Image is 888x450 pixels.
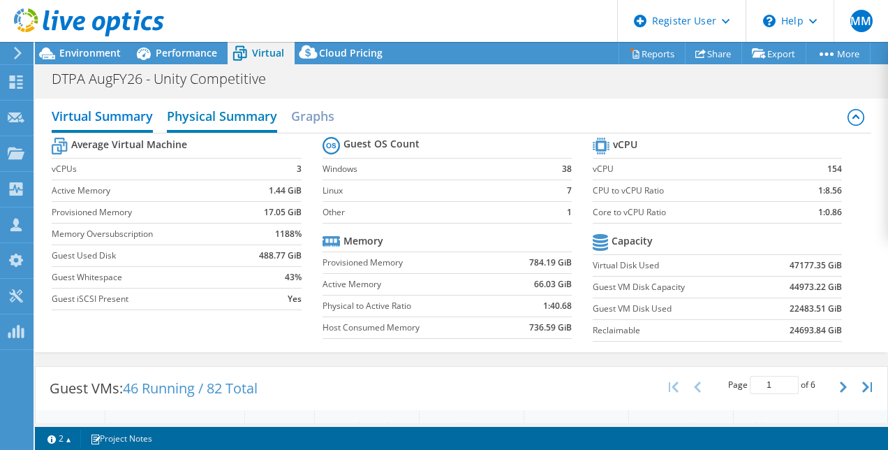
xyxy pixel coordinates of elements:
label: Active Memory [323,277,499,291]
label: Linux [323,184,549,198]
span: 46 Running / 82 Total [123,379,258,398]
b: 22483.51 GiB [790,302,842,316]
b: 7 [567,184,572,198]
a: Export [741,43,806,64]
a: More [806,43,871,64]
a: Share [685,43,742,64]
b: Yes [288,292,302,306]
div: Guest VMs: [36,367,272,410]
label: CPU to vCPU Ratio [593,184,785,198]
label: Windows [323,162,549,176]
label: Physical to Active Ratio [323,299,499,313]
label: Guest Whitespace [52,270,242,284]
b: Memory [343,234,383,248]
div: Guest VM Name [112,421,221,430]
label: Memory Oversubscription [52,227,242,241]
div: Guest VM Disk Capacity [321,421,396,430]
b: 784.19 GiB [529,256,572,270]
b: 1.44 GiB [269,184,302,198]
label: Virtual Disk Used [593,259,756,273]
a: 2 [38,430,81,447]
div: Guest VM Disk Used [426,421,501,430]
a: Reports [619,43,686,64]
label: Guest Used Disk [52,249,242,263]
b: Average Virtual Machine [71,138,187,152]
b: 43% [285,270,302,284]
b: 47177.35 GiB [790,259,842,273]
div: [DEMOGRAPHIC_DATA] [42,421,82,430]
b: 154 [827,162,842,176]
input: jump to page [750,376,799,394]
div: Guest VM OS [251,421,291,430]
b: 17.05 GiB [264,205,302,219]
b: 24693.84 GiB [790,324,842,337]
b: 38 [562,162,572,176]
b: 66.03 GiB [534,277,572,291]
label: Guest VM Disk Capacity [593,280,756,294]
b: 44973.22 GiB [790,280,842,294]
div: Virtual CPU [845,421,885,430]
svg: \n [763,15,776,27]
h2: Graphs [291,102,334,130]
span: Virtual [252,46,284,59]
b: 1188% [275,227,302,241]
b: 736.59 GiB [529,321,572,335]
b: 1:0.86 [818,205,842,219]
label: Reclaimable [593,324,756,337]
label: Active Memory [52,184,242,198]
b: 1:40.68 [543,299,572,313]
label: Host Consumed Memory [323,321,499,335]
b: 3 [297,162,302,176]
h2: Physical Summary [167,102,277,133]
h1: DTPA AugFY26 - Unity Competitive [45,71,288,87]
label: Provisioned Memory [52,205,242,219]
b: 488.77 GiB [259,249,302,263]
span: Environment [59,46,121,59]
b: 1 [567,205,572,219]
span: Cloud Pricing [319,46,383,59]
label: Provisioned Memory [323,256,499,270]
a: Project Notes [80,430,162,447]
b: Capacity [612,234,653,248]
div: Used Memory (Active) [635,421,710,430]
span: Page of [728,376,815,394]
b: 1:8.56 [818,184,842,198]
h2: Virtual Summary [52,102,153,133]
span: Performance [156,46,217,59]
label: vCPU [593,162,785,176]
span: 6 [811,379,815,391]
label: Core to vCPU Ratio [593,205,785,219]
div: Provisioned Memory [740,421,815,430]
b: vCPU [613,138,637,152]
span: MM [850,10,873,32]
label: vCPUs [52,162,242,176]
label: Guest iSCSI Present [52,292,242,306]
label: Other [323,205,549,219]
div: Guest VM % Occupancy [531,421,605,430]
b: Guest OS Count [343,137,420,151]
label: Guest VM Disk Used [593,302,756,316]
